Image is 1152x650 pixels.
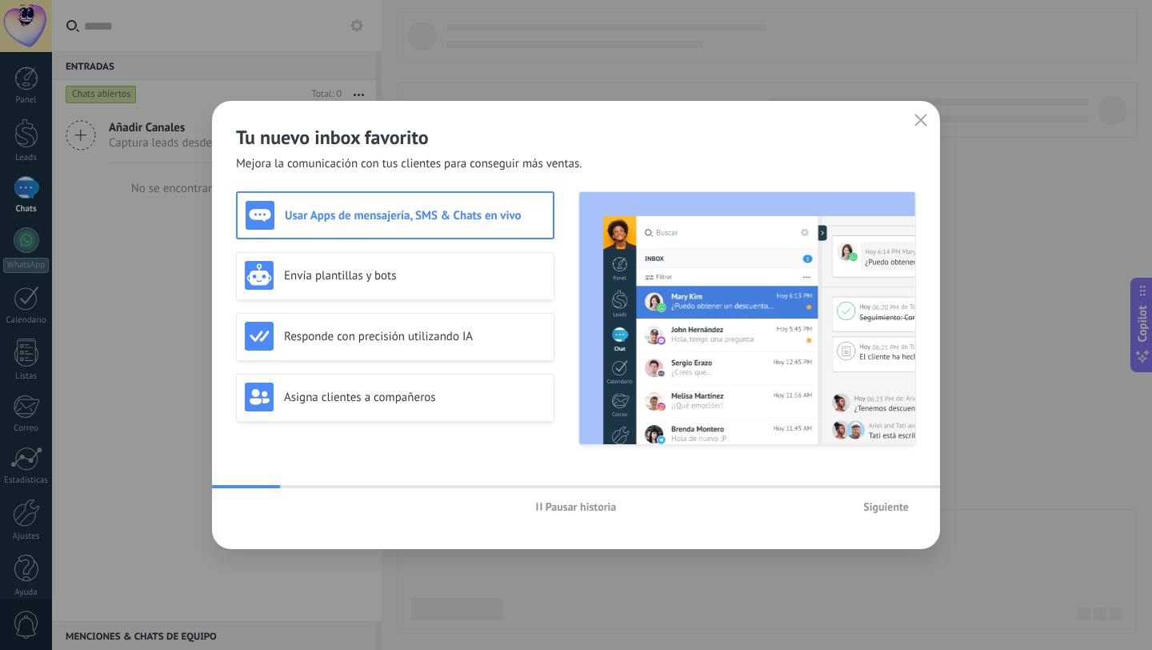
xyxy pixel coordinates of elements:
img: tab_domain_overview_orange.svg [67,93,80,106]
h3: Envía plantillas y bots [284,268,546,283]
div: Dominio [85,94,122,105]
h3: Responde con precisión utilizando IA [284,329,546,344]
div: Palabras clave [193,94,251,105]
img: logo_orange.svg [26,26,38,38]
button: Siguiente [856,495,916,519]
span: Mejora la comunicación con tus clientes para conseguir más ventas. [236,156,582,172]
button: Pausar historia [529,495,624,519]
img: website_grey.svg [26,42,38,54]
img: tab_keywords_by_traffic_grey.svg [175,93,188,106]
h2: Tu nuevo inbox favorito [236,125,916,150]
h3: Usar Apps de mensajería, SMS & Chats en vivo [285,208,545,223]
span: Pausar historia [546,501,617,512]
h3: Asigna clientes a compañeros [284,390,546,405]
div: Dominio: [DOMAIN_NAME] [42,42,179,54]
span: Siguiente [863,501,909,512]
div: v 4.0.25 [45,26,78,38]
